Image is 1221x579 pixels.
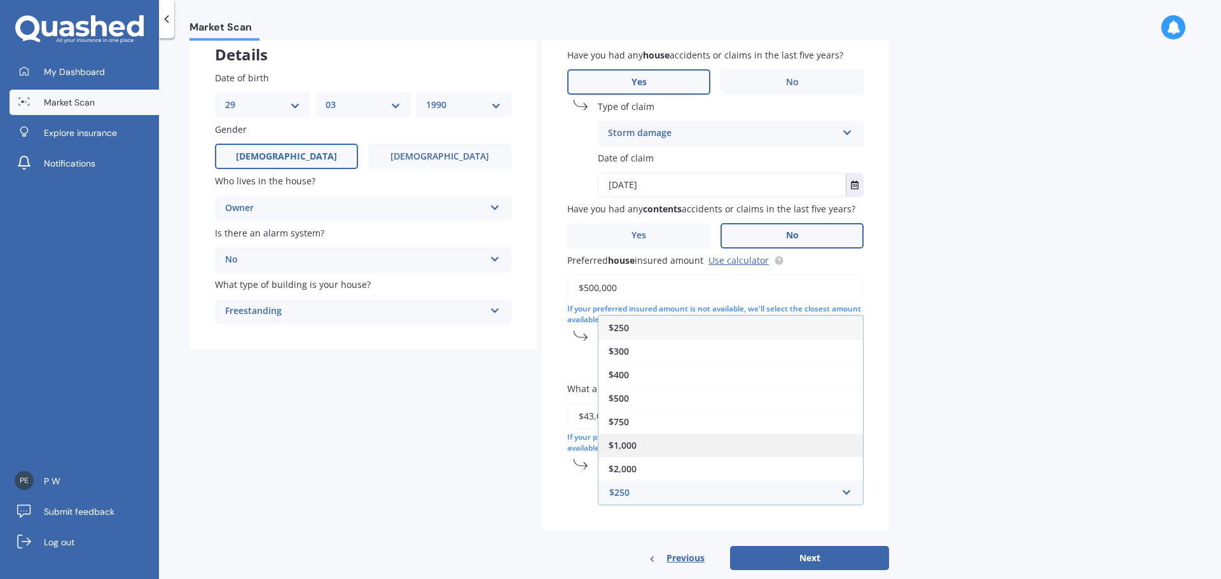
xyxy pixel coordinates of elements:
[666,548,705,568] span: Previous
[708,254,769,266] a: Use calculator
[10,499,159,524] a: Submit feedback
[598,153,654,165] span: Date of claim
[44,65,105,78] span: My Dashboard
[190,21,259,38] span: Market Scan
[609,345,629,357] span: $300
[567,383,695,395] span: What are your worth?
[786,77,799,88] span: No
[215,227,324,239] span: Is there an alarm system?
[10,90,159,115] a: Market Scan
[190,23,537,61] div: Details
[846,174,863,196] button: Select date
[643,203,682,215] b: contents
[786,230,799,241] span: No
[10,59,159,85] a: My Dashboard
[215,123,247,135] span: Gender
[567,275,864,301] input: Enter amount
[215,278,371,290] span: What type of building is your house?
[44,96,95,109] span: Market Scan
[609,416,629,428] span: $750
[609,392,629,404] span: $500
[10,120,159,146] a: Explore insurance
[15,471,34,490] img: a8e53ec1c01943bde831f9d3bf7a2048
[631,77,647,88] span: Yes
[609,322,629,334] span: $250
[609,369,629,381] span: $400
[567,49,843,61] span: Have you had any accidents or claims in the last five years?
[44,475,60,487] span: P W
[44,505,114,518] span: Submit feedback
[608,254,635,266] b: house
[598,100,654,112] span: Type of claim
[215,175,315,187] span: Who lives in the house?
[236,151,337,162] span: [DEMOGRAPHIC_DATA]
[567,203,855,215] span: Have you had any accidents or claims in the last five years?
[225,201,485,216] div: Owner
[225,304,485,319] div: Freestanding
[10,151,159,176] a: Notifications
[44,126,117,139] span: Explore insurance
[567,304,864,325] div: If your preferred insured amount is not available, we'll select the closest amount available from...
[643,49,670,61] b: house
[730,546,889,570] button: Next
[225,252,485,268] div: No
[608,126,837,141] div: Storm damage
[44,157,95,170] span: Notifications
[631,230,646,241] span: Yes
[567,432,864,454] div: If your preferred insured amount is not available, we'll select the closest amount available from...
[215,72,269,84] span: Date of birth
[390,151,489,162] span: [DEMOGRAPHIC_DATA]
[10,529,159,555] a: Log out
[44,536,74,548] span: Log out
[609,463,637,475] span: $2,000
[609,439,637,451] span: $1,000
[567,254,703,266] span: Preferred insured amount
[567,403,864,430] input: Enter amount
[10,468,159,494] a: P W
